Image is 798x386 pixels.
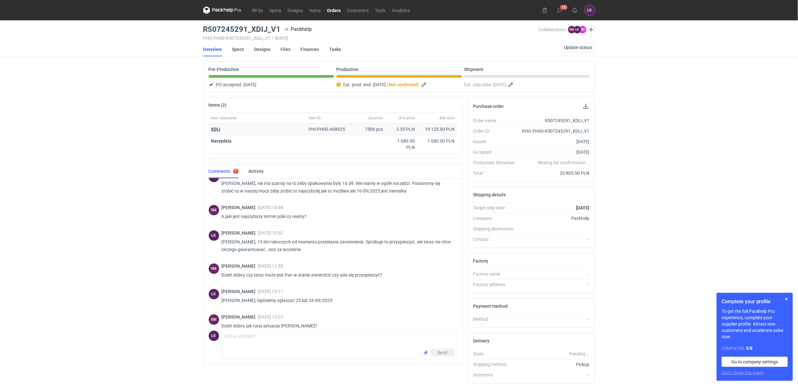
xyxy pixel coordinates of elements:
div: Sebastian Markut [209,205,219,215]
button: Edit estimated production end date [421,81,428,88]
a: Activity [249,164,264,178]
figcaption: SM [209,314,219,325]
p: Dzień dobry, czy teraz może jest Pan w stanie stwierdzić czy uda się przyspieszyć? [222,271,452,279]
div: Total [473,170,520,176]
button: ŁK [585,5,595,16]
span: Send [438,350,448,355]
span: [PERSON_NAME] [222,230,258,235]
div: 2.55 PLN [388,126,415,132]
div: Completed: [722,345,788,352]
figcaption: MK [579,26,586,33]
h3: R507245291_XDIJ_V1 [203,25,281,33]
div: 19 125.00 PLN [420,126,455,132]
figcaption: SM [568,26,576,33]
a: Designs [254,42,271,56]
a: Tools [372,6,389,14]
figcaption: ŁK [209,230,219,241]
div: - [520,316,590,322]
figcaption: SM [209,205,219,215]
div: Order ID [473,128,520,134]
h1: Complete your profile [722,298,788,305]
span: [DATE] 12:53 [258,263,283,269]
span: [DATE] 10:48 [258,205,283,210]
button: Download PO [582,102,590,110]
div: State [473,351,520,357]
p: [PERSON_NAME], nie ma szansy na to żeby opakowania były 16.09. Nie mamy w ogóle narzędzi. Postara... [222,179,452,195]
button: Skip for now [783,295,790,303]
div: PO accepted: [209,81,334,88]
a: Go to company settings [722,357,788,367]
div: Pickup [520,361,590,368]
div: PHO-PH00-R507245291_XDIJ_V1 [520,128,590,134]
a: RFQs [249,6,267,14]
em: ( [387,82,389,87]
div: Contact [473,236,520,242]
figcaption: ŁK [573,26,581,33]
a: Files [281,42,291,56]
p: Dzień dobry, jak tutaj sytuacja [PERSON_NAME]? [222,322,452,330]
div: - [520,281,590,288]
p: Shipment [464,67,484,72]
span: [DATE] 10:52 [258,230,283,235]
span: • [272,36,274,41]
button: Edit collaborators [587,25,595,34]
span: Unit price [399,116,415,121]
button: Edit estimated shipping date [508,81,515,88]
strong: Not confirmed [389,82,418,87]
div: 1 680.00 PLN [388,138,415,151]
div: Shipping method [473,361,520,368]
div: Łukasz Kowalski [209,289,219,299]
div: Factory name [473,271,520,277]
div: Accepted [473,149,520,155]
a: Items [307,6,324,14]
button: Send [431,349,455,356]
div: Order name [473,117,520,124]
h2: Payment method [473,304,508,309]
span: [DATE] 13:11 [258,289,283,294]
span: Quantity [369,116,383,121]
span: [PERSON_NAME] [222,263,258,269]
span: Collaborators [538,27,566,32]
svg: Packhelp Pro [203,6,241,14]
div: Łukasz Kowalski [209,230,219,241]
figcaption: SM [209,263,219,274]
button: Don’t show this again [722,369,764,376]
a: XDIJ [211,127,221,132]
a: Analytics [389,6,413,14]
button: 15 [555,5,565,15]
a: Specs [267,6,285,14]
strong: Narzędzia [211,138,232,144]
div: Target ship date [473,205,520,211]
figcaption: ŁK [209,289,219,299]
button: Update status [561,42,595,53]
em: Waiting for confirmation... [538,159,589,166]
p: A jaki jest najszybszy termin póki co realny? [222,213,452,220]
span: Update status [564,45,592,50]
strong: [DATE] [576,205,589,210]
p: [PERSON_NAME], będziemy zgłaszać 25 lub 26-09/2025 [222,297,452,304]
div: - [520,271,590,277]
div: Shipping destination [473,226,520,232]
div: Łukasz Kowalski [209,331,219,341]
span: [DATE] [493,81,506,88]
a: Tasks [330,42,341,56]
div: Issued [473,138,520,145]
div: Method [473,316,520,322]
a: Orders [324,6,344,14]
h2: Shipping details [473,192,506,197]
div: PHO-PH00-R507245291_XDIJ_V1 [DATE] [203,36,539,41]
a: Finances [301,42,319,56]
p: Production [337,67,359,72]
div: 7500 pcs [354,123,386,135]
em: ) [418,82,420,87]
div: - [520,236,590,242]
em: Pending... [569,351,589,356]
div: Incoterms [473,372,520,378]
div: R507245291_XDIJ_V1 [520,117,590,124]
div: Sebastian Markut [209,263,219,274]
h2: Factory [473,258,489,263]
span: Item nickname [211,116,237,121]
a: Comments1 [209,164,239,178]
